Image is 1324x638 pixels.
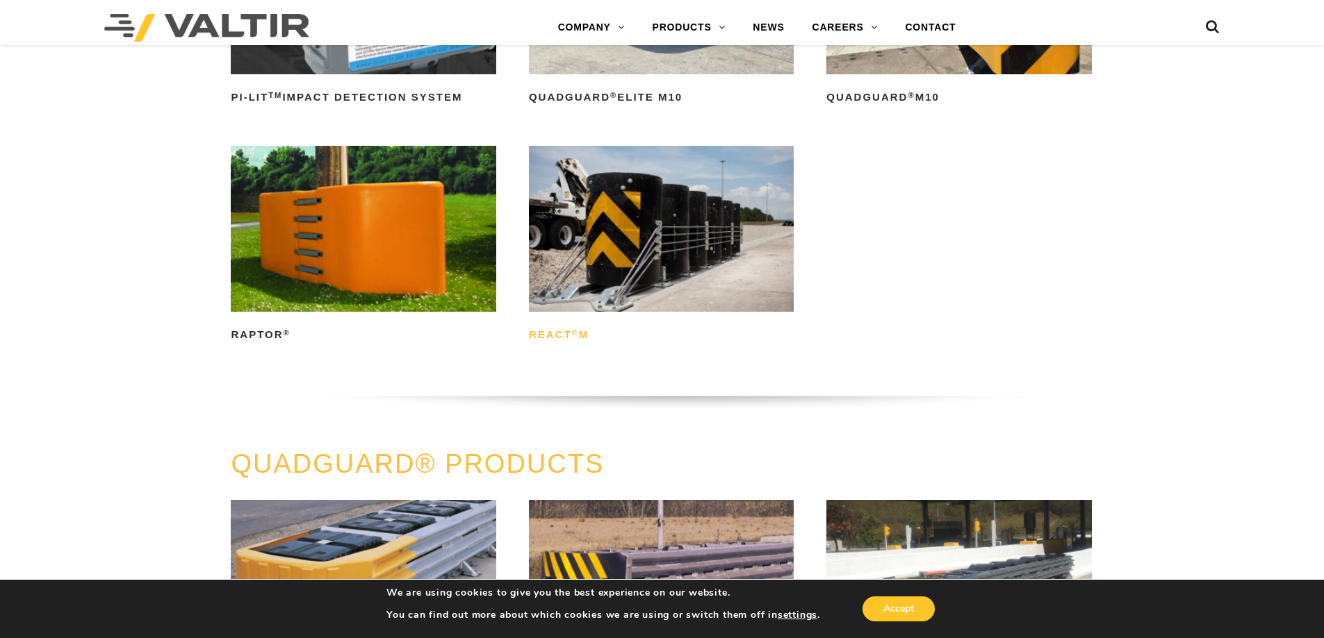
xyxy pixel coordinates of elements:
a: QUADGUARD® PRODUCTS [231,449,604,478]
a: COMPANY [544,14,639,42]
sup: TM [268,91,282,99]
p: We are using cookies to give you the best experience on our website. [386,587,820,599]
h2: RAPTOR [231,324,496,346]
sup: ® [284,328,291,337]
a: NEWS [739,14,798,42]
h2: REACT M [529,324,794,346]
a: PRODUCTS [639,14,739,42]
p: You can find out more about which cookies we are using or switch them off in . [386,609,820,621]
h2: QuadGuard Elite M10 [529,87,794,109]
h2: QuadGuard M10 [826,87,1091,109]
h2: PI-LIT Impact Detection System [231,87,496,109]
sup: ® [572,328,579,337]
a: CONTACT [891,14,970,42]
img: Valtir [104,14,309,42]
sup: ® [908,91,915,99]
a: RAPTOR® [231,146,496,346]
sup: ® [610,91,617,99]
a: CAREERS [799,14,892,42]
button: settings [778,609,817,621]
a: REACT®M [529,146,794,346]
button: Accept [863,596,935,621]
